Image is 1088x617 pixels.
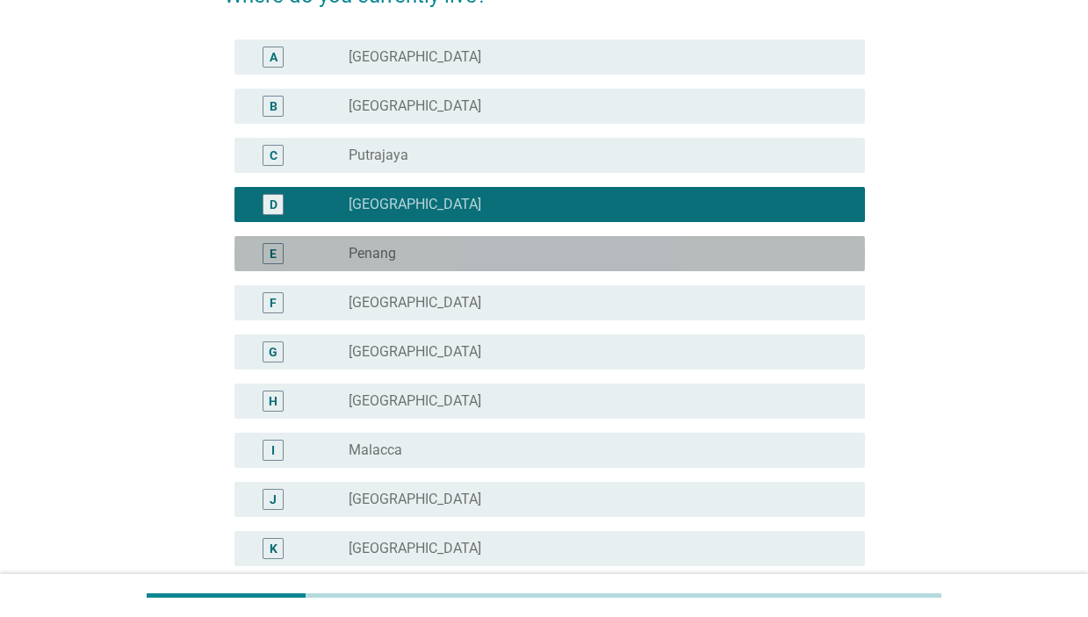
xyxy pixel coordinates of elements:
label: [GEOGRAPHIC_DATA] [349,540,481,557]
label: [GEOGRAPHIC_DATA] [349,392,481,410]
div: E [270,244,277,262]
label: [GEOGRAPHIC_DATA] [349,48,481,66]
label: [GEOGRAPHIC_DATA] [349,294,481,312]
div: K [270,539,277,557]
div: F [270,293,277,312]
div: D [270,195,277,213]
label: Penang [349,245,396,262]
label: [GEOGRAPHIC_DATA] [349,97,481,115]
label: [GEOGRAPHIC_DATA] [349,491,481,508]
div: H [269,391,277,410]
div: J [270,490,277,508]
div: B [270,97,277,115]
label: Putrajaya [349,147,408,164]
div: A [270,47,277,66]
label: [GEOGRAPHIC_DATA] [349,343,481,361]
div: G [269,342,277,361]
div: C [270,146,277,164]
div: I [271,441,275,459]
label: [GEOGRAPHIC_DATA] [349,196,481,213]
label: Malacca [349,441,402,459]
